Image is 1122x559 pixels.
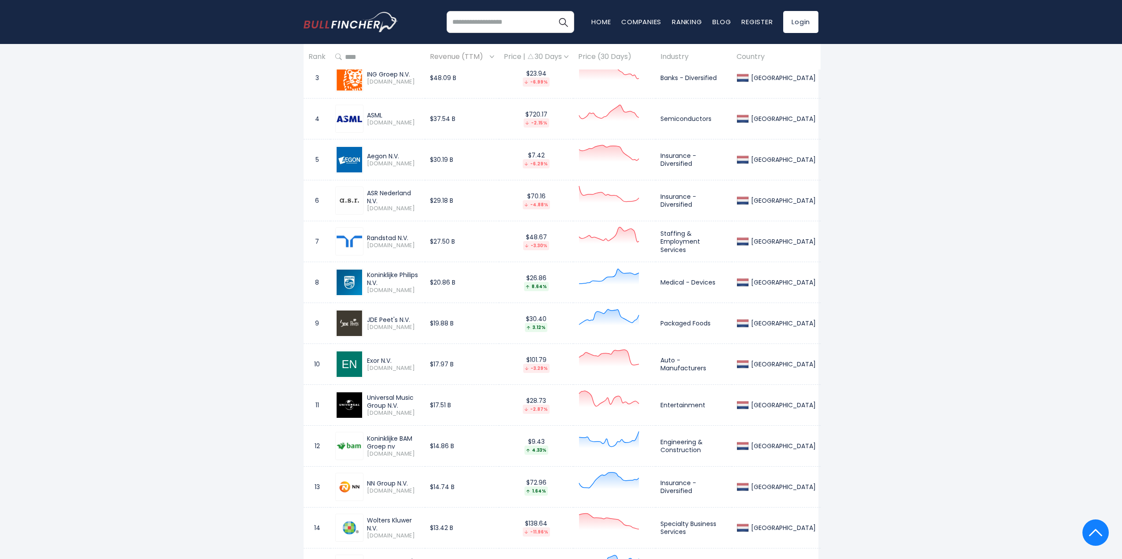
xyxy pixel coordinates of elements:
td: $37.54 B [425,99,499,139]
td: $30.19 B [425,139,499,180]
td: $13.42 B [425,508,499,548]
div: JDE Peet's N.V. [367,316,420,324]
div: -6.29% [523,159,550,168]
span: [DOMAIN_NAME] [367,205,420,212]
td: 8 [304,262,330,303]
td: $14.74 B [425,467,499,508]
div: [GEOGRAPHIC_DATA] [749,319,816,327]
button: Search [552,11,574,33]
div: Wolters Kluwer N.V. [367,516,420,532]
div: $72.96 [504,479,568,496]
td: $19.88 B [425,303,499,344]
span: [DOMAIN_NAME] [367,450,420,458]
a: Ranking [672,17,702,26]
img: NN.AS.png [337,474,362,500]
td: $29.18 B [425,180,499,221]
span: [DOMAIN_NAME] [367,365,420,372]
div: [GEOGRAPHIC_DATA] [749,483,816,491]
td: 6 [304,180,330,221]
div: [GEOGRAPHIC_DATA] [749,197,816,205]
img: bullfincher logo [304,12,398,32]
td: 5 [304,139,330,180]
td: Banks - Diversified [656,58,732,99]
div: $30.40 [504,315,568,332]
div: -2.87% [523,405,550,414]
div: Koninklijke Philips N.V. [367,271,420,287]
div: ASML [367,111,420,119]
div: [GEOGRAPHIC_DATA] [749,278,816,286]
span: [DOMAIN_NAME] [367,160,420,168]
td: 14 [304,508,330,548]
div: -2.15% [524,118,549,128]
div: 8.64% [524,282,549,291]
div: [GEOGRAPHIC_DATA] [749,360,816,368]
div: Randstad N.V. [367,234,420,242]
div: Exor N.V. [367,357,420,365]
div: [GEOGRAPHIC_DATA] [749,156,816,164]
div: 1.64% [524,486,548,496]
span: [DOMAIN_NAME] [367,242,420,249]
div: $48.67 [504,233,568,250]
th: Country [732,44,821,70]
div: Koninklijke BAM Groep nv [367,435,420,450]
div: ING Groep N.V. [367,70,420,78]
div: [GEOGRAPHIC_DATA] [749,115,816,123]
div: $101.79 [504,356,568,373]
div: $7.42 [504,151,568,168]
div: $9.43 [504,438,568,455]
span: [DOMAIN_NAME] [367,409,420,417]
td: 7 [304,221,330,262]
th: Rank [304,44,330,70]
div: 3.12% [525,323,547,332]
td: Engineering & Construction [656,426,732,467]
td: $17.51 B [425,385,499,426]
span: [DOMAIN_NAME] [367,532,420,540]
div: [GEOGRAPHIC_DATA] [749,237,816,245]
td: 12 [304,426,330,467]
div: NN Group N.V. [367,479,420,487]
img: UMG.AS.png [337,392,362,418]
div: [GEOGRAPHIC_DATA] [749,401,816,409]
img: ASML.AS.png [337,116,362,123]
td: 3 [304,58,330,99]
div: -3.30% [523,241,549,250]
td: 13 [304,467,330,508]
div: $138.64 [504,519,568,537]
td: Auto - Manufacturers [656,344,732,385]
td: $20.86 B [425,262,499,303]
a: Register [741,17,773,26]
img: BAMNB.AS.png [337,433,362,459]
td: Packaged Foods [656,303,732,344]
a: Blog [712,17,731,26]
span: [DOMAIN_NAME] [367,119,420,127]
div: Price | 30 Days [504,52,568,62]
span: [DOMAIN_NAME] [367,487,420,495]
td: 10 [304,344,330,385]
td: 4 [304,99,330,139]
div: $28.73 [504,397,568,414]
img: WKL.AS.png [337,515,362,541]
img: AGN.AS.png [337,147,362,172]
td: $17.97 B [425,344,499,385]
div: ASR Nederland N.V. [367,189,420,205]
div: -3.29% [523,364,550,373]
div: $26.86 [504,274,568,291]
span: [DOMAIN_NAME] [367,324,420,331]
div: -4.88% [523,200,550,209]
div: $23.94 [504,69,568,87]
td: Insurance - Diversified [656,180,732,221]
img: ASRNL.AS.png [337,188,362,213]
td: Specialty Business Services [656,508,732,548]
div: [GEOGRAPHIC_DATA] [749,74,816,82]
td: Semiconductors [656,99,732,139]
a: Companies [621,17,661,26]
td: Entertainment [656,385,732,426]
td: $14.86 B [425,426,499,467]
img: RAND.AS.png [337,229,362,254]
div: 4.33% [524,446,548,455]
td: Insurance - Diversified [656,139,732,180]
td: 9 [304,303,330,344]
td: Medical - Devices [656,262,732,303]
td: $48.09 B [425,58,499,99]
img: JDEP.AS.png [337,311,362,336]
